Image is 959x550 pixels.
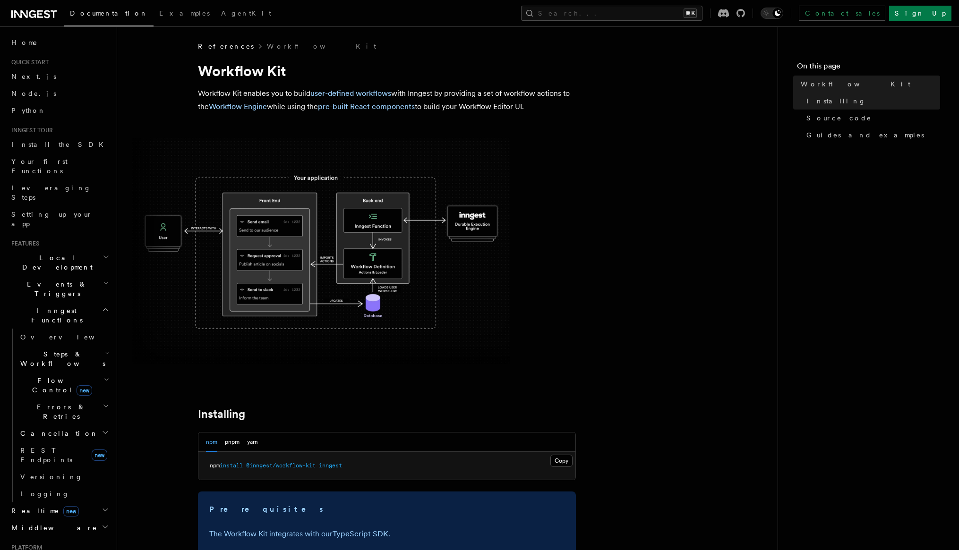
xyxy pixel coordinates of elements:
a: Setting up your app [8,206,111,232]
span: Realtime [8,506,79,516]
span: Workflow Kit [801,79,910,89]
a: TypeScript SDK [333,529,388,538]
span: Setting up your app [11,211,93,228]
a: Home [8,34,111,51]
button: Flow Controlnew [17,372,111,398]
a: Node.js [8,85,111,102]
span: Guides and examples [806,130,924,140]
div: Inngest Functions [8,329,111,502]
button: Copy [550,455,573,467]
span: Node.js [11,90,56,97]
button: Realtimenew [8,502,111,519]
a: Documentation [64,3,154,26]
span: Inngest tour [8,127,53,134]
span: Middleware [8,523,97,533]
button: Search...⌘K [521,6,702,21]
span: Errors & Retries [17,402,103,421]
a: REST Endpointsnew [17,442,111,468]
a: Your first Functions [8,153,111,179]
a: pre-built React components [318,102,415,111]
button: pnpm [225,432,240,452]
button: Middleware [8,519,111,536]
a: user-defined workflows [310,89,391,98]
button: Inngest Functions [8,302,111,329]
span: Inngest Functions [8,306,102,325]
button: Events & Triggers [8,276,111,302]
img: The Workflow Kit provides a Workflow Engine to compose workflow actions on the back end and a set... [132,138,510,364]
span: Source code [806,113,872,123]
span: Python [11,107,46,114]
span: Overview [20,333,118,341]
a: Installing [198,407,245,421]
a: Contact sales [799,6,885,21]
a: Leveraging Steps [8,179,111,206]
kbd: ⌘K [684,8,697,18]
span: Quick start [8,59,49,66]
button: Local Development [8,249,111,276]
a: Examples [154,3,215,25]
span: new [92,449,107,461]
a: Workflow Kit [797,76,940,93]
a: Overview [17,329,111,346]
a: AgentKit [215,3,277,25]
span: Home [11,38,38,47]
span: References [198,42,254,51]
a: Install the SDK [8,136,111,153]
button: yarn [247,432,258,452]
span: Cancellation [17,429,98,438]
span: Examples [159,9,210,17]
span: Flow Control [17,376,104,395]
a: Installing [803,93,940,110]
a: Next.js [8,68,111,85]
p: The Workflow Kit integrates with our . [209,527,565,541]
a: Guides and examples [803,127,940,144]
p: Workflow Kit enables you to build with Inngest by providing a set of workflow actions to the whil... [198,87,576,113]
span: Local Development [8,253,103,272]
span: install [220,462,243,469]
span: AgentKit [221,9,271,17]
span: Installing [806,96,866,106]
span: Your first Functions [11,158,68,175]
button: Cancellation [17,425,111,442]
a: Workflow Engine [209,102,267,111]
h4: On this page [797,60,940,76]
span: REST Endpoints [20,447,72,464]
span: Features [8,240,39,247]
span: Events & Triggers [8,279,103,298]
a: Sign Up [889,6,951,21]
span: Install the SDK [11,141,109,148]
button: Toggle dark mode [761,8,783,19]
a: Logging [17,485,111,502]
span: inngest [319,462,342,469]
span: Documentation [70,9,148,17]
a: Versioning [17,468,111,485]
h1: Workflow Kit [198,62,576,79]
button: npm [206,432,217,452]
span: Versioning [20,473,83,481]
strong: Prerequisites [209,505,325,514]
button: Errors & Retries [17,398,111,425]
span: npm [210,462,220,469]
a: Python [8,102,111,119]
a: Workflow Kit [267,42,376,51]
span: Steps & Workflows [17,349,105,368]
span: @inngest/workflow-kit [246,462,316,469]
button: Steps & Workflows [17,346,111,372]
span: new [77,385,92,396]
span: new [63,506,79,516]
span: Next.js [11,73,56,80]
span: Logging [20,490,69,498]
span: Leveraging Steps [11,184,91,201]
a: Source code [803,110,940,127]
